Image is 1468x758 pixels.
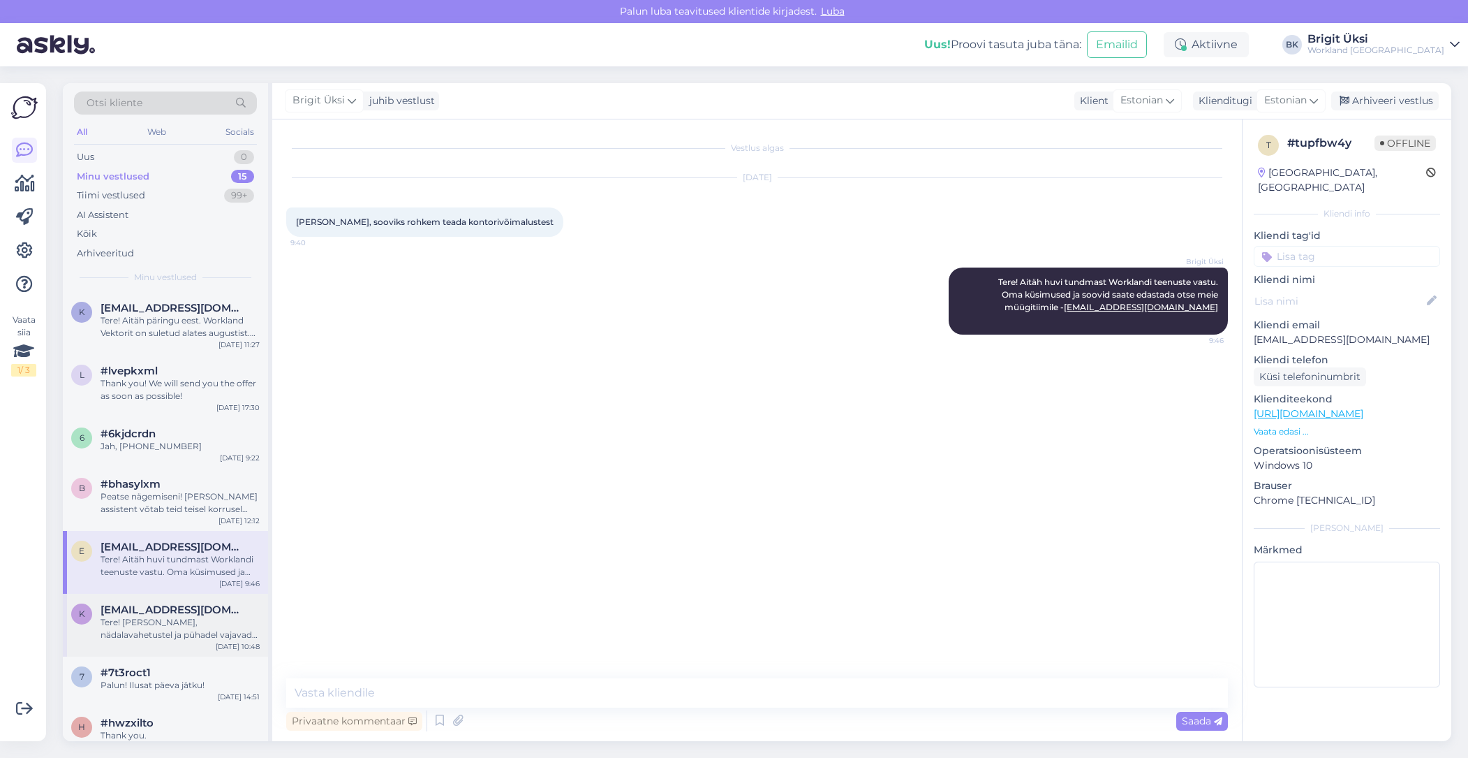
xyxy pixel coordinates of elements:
span: Brigit Üksi [292,93,345,108]
p: Kliendi nimi [1254,272,1440,287]
div: # tupfbw4y [1287,135,1374,152]
div: [DATE] 11:27 [218,340,260,350]
div: Minu vestlused [77,170,149,184]
span: 7 [80,671,84,682]
div: 1 / 3 [11,364,36,377]
div: Vestlus algas [286,142,1228,154]
input: Lisa tag [1254,246,1440,267]
span: k [79,307,85,317]
div: [DATE] 14:51 [218,692,260,702]
span: k [79,608,85,619]
span: #bhasylxm [101,478,161,490]
div: Tere! Aitäh huvi tundmast Worklandi teenuste vastu. Oma küsimused ja soovid saate edastada otse m... [101,553,260,578]
div: 15 [231,170,254,184]
p: Vaata edasi ... [1254,425,1440,438]
span: 6 [80,432,84,443]
span: Estonian [1120,93,1163,108]
p: Kliendi tag'id [1254,228,1440,243]
div: Kliendi info [1254,207,1440,220]
span: Otsi kliente [87,96,142,110]
div: [GEOGRAPHIC_DATA], [GEOGRAPHIC_DATA] [1258,166,1426,195]
div: Proovi tasuta juba täna: [924,36,1081,53]
div: [DATE] 9:46 [219,578,260,589]
button: Emailid [1087,31,1147,58]
div: Arhiveeri vestlus [1331,92,1439,110]
div: Küsi telefoninumbrit [1254,367,1366,386]
div: Workland [GEOGRAPHIC_DATA] [1307,45,1444,56]
div: [DATE] 10:48 [216,641,260,652]
span: #7t3roct1 [101,666,151,679]
div: [DATE] 12:12 [218,516,260,526]
img: Askly Logo [11,94,38,121]
span: Brigit Üksi [1171,256,1224,267]
div: Tere! [PERSON_NAME], nädalavahetustel ja pühadel vajavad majavälised broneeringud kinnitust. Vaba... [101,616,260,641]
p: [EMAIL_ADDRESS][DOMAIN_NAME] [1254,333,1440,347]
span: t [1266,140,1271,150]
span: Tere! Aitäh huvi tundmast Worklandi teenuste vastu. Oma küsimused ja soovid saate edastada otse m... [998,277,1220,312]
div: Web [144,123,169,141]
p: Windows 10 [1254,458,1440,473]
div: Vaata siia [11,314,36,377]
p: Brauser [1254,479,1440,493]
span: #6kjdcrdn [101,428,156,440]
div: Palun! Ilusat päeva jätku! [101,679,260,692]
span: Offline [1374,136,1436,151]
span: kat@levoroacademy.com [101,302,246,314]
span: e [79,546,84,556]
span: 9:46 [1171,335,1224,346]
a: [EMAIL_ADDRESS][DOMAIN_NAME] [1064,302,1218,312]
span: esko.parelo@ee.abb.com [101,541,246,553]
div: Socials [223,123,257,141]
input: Lisa nimi [1254,293,1424,309]
div: 0 [234,150,254,164]
div: [DATE] 17:30 [216,402,260,413]
div: juhib vestlust [364,94,435,108]
div: AI Assistent [77,208,128,222]
div: Uus [77,150,94,164]
span: [PERSON_NAME], sooviks rohkem teada kontorivõimalustest [296,217,554,227]
div: Klienditugi [1193,94,1252,108]
div: 99+ [224,189,254,203]
span: 9:40 [290,238,343,248]
span: #lvepkxml [101,365,158,377]
p: Kliendi email [1254,318,1440,333]
span: Minu vestlused [134,271,197,284]
p: Operatsioonisüsteem [1254,444,1440,458]
p: Märkmed [1254,543,1440,557]
div: All [74,123,90,141]
span: l [80,370,84,380]
div: Privaatne kommentaar [286,712,422,731]
p: Kliendi telefon [1254,353,1440,367]
div: Aktiivne [1164,32,1249,57]
div: Kõik [77,227,97,241]
b: Uus! [924,38,951,51]
div: [DATE] [286,171,1228,184]
div: Tere! Aitäh päringu eest. Workland Vektorit on suletud alates augustist. Meeleldi kutsume teid [P... [101,314,260,340]
a: Brigit ÜksiWorkland [GEOGRAPHIC_DATA] [1307,34,1460,56]
span: b [79,483,85,493]
span: katlinhalop@gmail.com [101,604,246,616]
div: Jah, [PHONE_NUMBER] [101,440,260,453]
div: Peatse nägemiseni! [PERSON_NAME] assistent võtab teid teisel korrusel vastu. [101,490,260,516]
a: [URL][DOMAIN_NAME] [1254,407,1363,420]
span: Estonian [1264,93,1307,108]
div: Arhiveeritud [77,247,134,261]
p: Klienditeekond [1254,392,1440,407]
span: h [78,722,85,732]
div: Thank you. [101,729,260,742]
div: Brigit Üksi [1307,34,1444,45]
span: Luba [817,5,849,17]
div: Thank you! We will send you the offer as soon as possible! [101,377,260,402]
div: Tiimi vestlused [77,189,145,203]
div: [DATE] 9:22 [220,453,260,463]
div: BK [1282,35,1302,54]
p: Chrome [TECHNICAL_ID] [1254,493,1440,508]
div: [PERSON_NAME] [1254,522,1440,534]
span: Saada [1182,715,1222,727]
span: #hwzxilto [101,717,154,729]
div: Klient [1074,94,1109,108]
